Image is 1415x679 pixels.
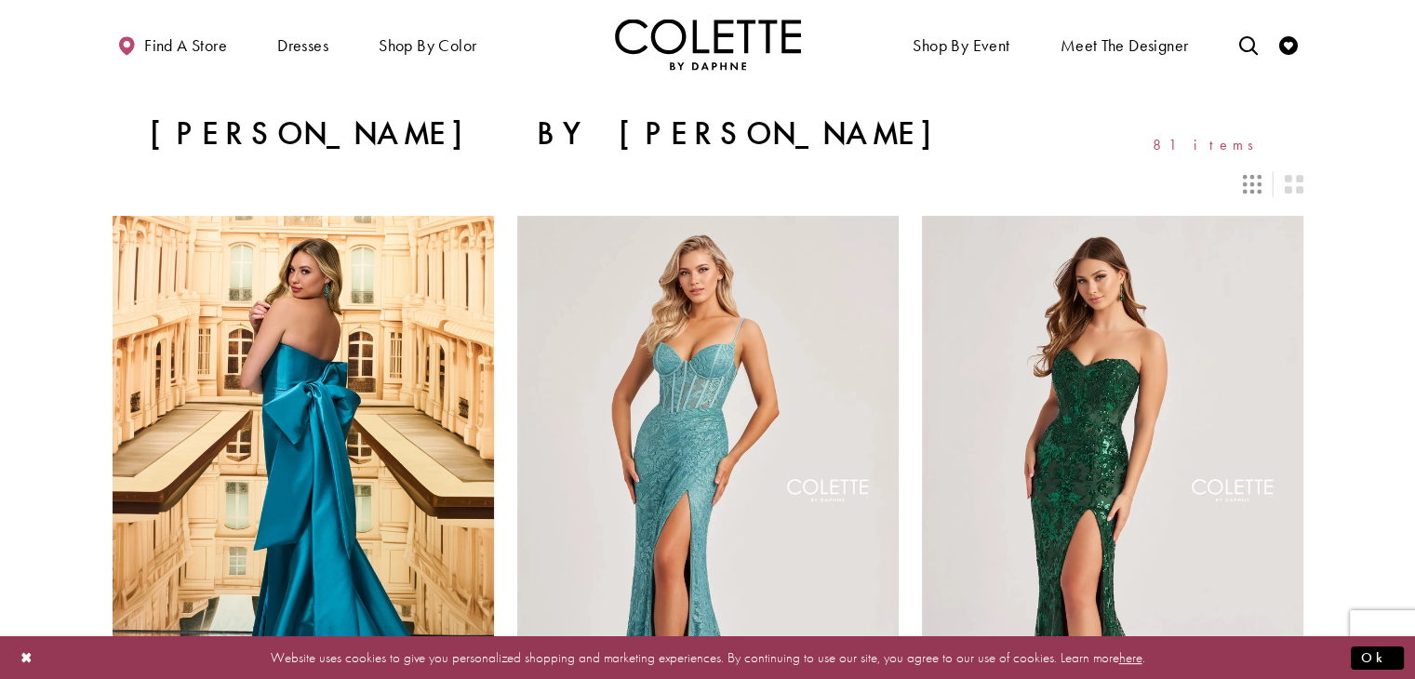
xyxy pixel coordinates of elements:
[11,641,43,673] button: Close Dialog
[615,19,801,70] a: Visit Home Page
[150,115,973,153] h1: [PERSON_NAME] by [PERSON_NAME]
[101,164,1315,205] div: Layout Controls
[1351,646,1404,669] button: Submit Dialog
[908,19,1014,70] span: Shop By Event
[1243,175,1261,193] span: Switch layout to 3 columns
[144,36,227,55] span: Find a store
[913,36,1009,55] span: Shop By Event
[615,19,801,70] img: Colette by Daphne
[1153,137,1266,153] span: 81 items
[273,19,333,70] span: Dresses
[277,36,328,55] span: Dresses
[379,36,476,55] span: Shop by color
[1234,19,1261,70] a: Toggle search
[1275,19,1302,70] a: Check Wishlist
[113,19,232,70] a: Find a store
[1056,19,1194,70] a: Meet the designer
[1284,175,1302,193] span: Switch layout to 2 columns
[1119,647,1142,666] a: here
[374,19,481,70] span: Shop by color
[134,645,1281,670] p: Website uses cookies to give you personalized shopping and marketing experiences. By continuing t...
[1061,36,1189,55] span: Meet the designer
